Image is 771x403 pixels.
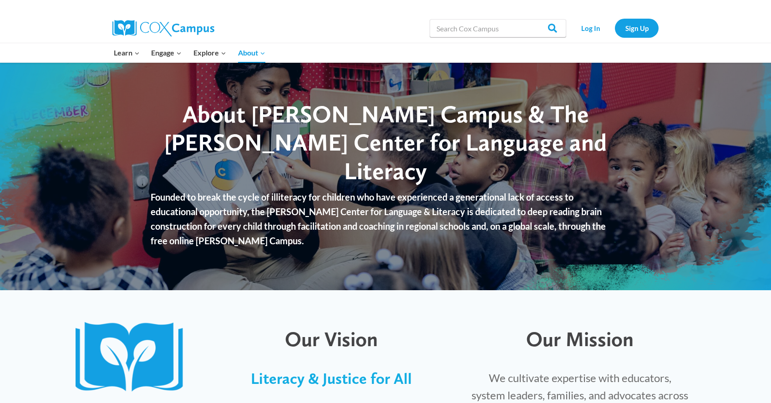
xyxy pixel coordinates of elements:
[615,19,659,37] a: Sign Up
[108,43,271,62] nav: Primary Navigation
[571,19,659,37] nav: Secondary Navigation
[114,47,140,59] span: Learn
[112,20,214,36] img: Cox Campus
[526,327,634,351] span: Our Mission
[251,369,412,388] span: Literacy & Justice for All
[151,190,620,248] p: Founded to break the cycle of illiteracy for children who have experienced a generational lack of...
[164,100,607,185] span: About [PERSON_NAME] Campus & The [PERSON_NAME] Center for Language and Literacy
[151,47,182,59] span: Engage
[76,322,191,394] img: CoxCampus-Logo_Book only
[238,47,265,59] span: About
[430,19,566,37] input: Search Cox Campus
[193,47,226,59] span: Explore
[285,327,378,351] span: Our Vision
[571,19,610,37] a: Log In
